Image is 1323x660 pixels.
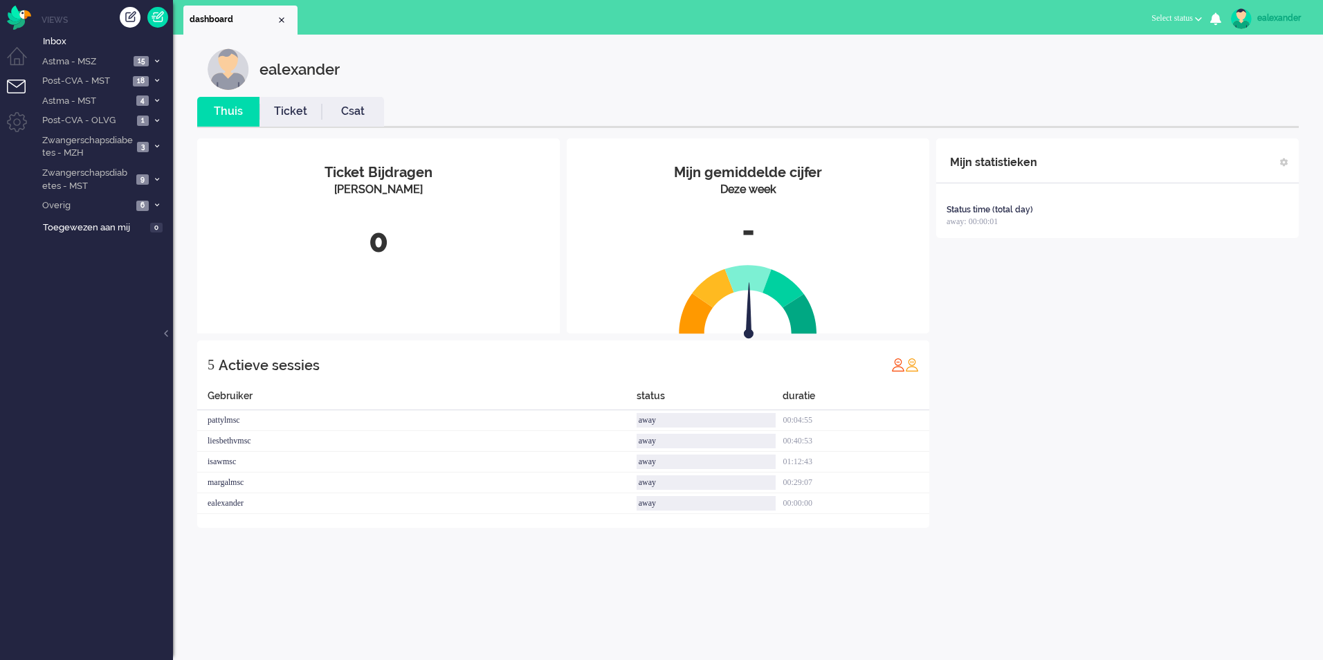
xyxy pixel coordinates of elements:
[577,163,919,183] div: Mijn gemiddelde cijfer
[197,452,637,473] div: isawmsc
[1231,8,1252,29] img: avatar
[783,452,929,473] div: 01:12:43
[197,97,259,127] li: Thuis
[1143,8,1210,28] button: Select status
[259,48,340,90] div: ealexander
[783,410,929,431] div: 00:04:55
[40,167,132,192] span: Zwangerschapsdiabetes - MST
[133,76,149,86] span: 18
[905,358,919,372] img: profile_orange.svg
[891,358,905,372] img: profile_red.svg
[134,56,149,66] span: 15
[7,9,31,19] a: Omnidesk
[40,75,129,88] span: Post-CVA - MST
[183,6,298,35] li: Dashboard
[783,431,929,452] div: 00:40:53
[950,149,1037,176] div: Mijn statistieken
[40,134,133,160] span: Zwangerschapsdiabetes - MZH
[219,351,320,379] div: Actieve sessies
[259,104,322,120] a: Ticket
[947,217,998,226] span: away: 00:00:01
[120,7,140,28] div: Creëer ticket
[637,496,776,511] div: away
[190,14,276,26] span: dashboard
[40,95,132,108] span: Astma - MST
[259,97,322,127] li: Ticket
[1143,4,1210,35] li: Select status
[1257,11,1309,25] div: ealexander
[679,264,817,334] img: semi_circle.svg
[197,473,637,493] div: margalmsc
[147,7,168,28] a: Quick Ticket
[7,112,38,143] li: Admin menu
[42,14,173,26] li: Views
[208,48,249,90] img: customer.svg
[40,114,133,127] span: Post-CVA - OLVG
[197,410,637,431] div: pattylmsc
[637,434,776,448] div: away
[7,47,38,78] li: Dashboard menu
[136,174,149,185] span: 9
[150,223,163,233] span: 0
[208,219,549,264] div: 0
[208,351,215,378] div: 5
[136,95,149,106] span: 4
[783,473,929,493] div: 00:29:07
[637,413,776,428] div: away
[637,455,776,469] div: away
[43,221,146,235] span: Toegewezen aan mij
[783,389,929,410] div: duratie
[322,104,384,120] a: Csat
[208,182,549,198] div: [PERSON_NAME]
[947,204,1033,216] div: Status time (total day)
[137,116,149,126] span: 1
[208,163,549,183] div: Ticket Bijdragen
[197,431,637,452] div: liesbethvmsc
[197,389,637,410] div: Gebruiker
[1228,8,1309,29] a: ealexander
[136,201,149,211] span: 6
[322,97,384,127] li: Csat
[40,219,173,235] a: Toegewezen aan mij 0
[577,182,919,198] div: Deze week
[7,6,31,30] img: flow_omnibird.svg
[577,208,919,254] div: -
[276,15,287,26] div: Close tab
[1151,13,1193,23] span: Select status
[783,493,929,514] div: 00:00:00
[197,493,637,514] div: ealexander
[7,80,38,111] li: Tickets menu
[40,199,132,212] span: Overig
[637,475,776,490] div: away
[719,282,778,342] img: arrow.svg
[43,35,173,48] span: Inbox
[197,104,259,120] a: Thuis
[637,389,783,410] div: status
[40,55,129,68] span: Astma - MSZ
[40,33,173,48] a: Inbox
[137,142,149,152] span: 3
